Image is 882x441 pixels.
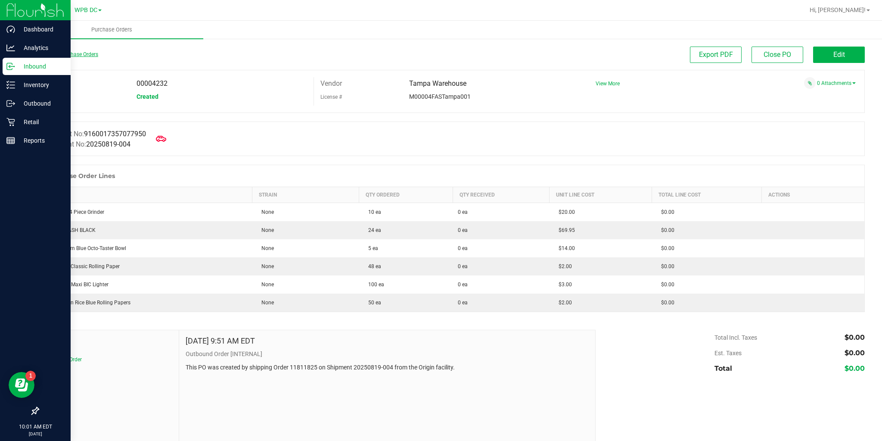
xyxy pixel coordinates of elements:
[15,135,67,146] p: Reports
[845,364,865,372] span: $0.00
[554,281,572,288] span: $3.00
[186,337,255,345] h4: [DATE] 9:51 AM EDT
[75,6,97,14] span: WPB DC
[25,371,36,381] iframe: Resource center unread badge
[186,350,589,359] p: Outbound Order [INTERNAL]
[44,299,247,307] div: VBS 1.25in Rice Blue Rolling Papers
[9,372,34,398] iframe: Resource center
[458,281,468,288] span: 0 ea
[690,47,742,63] button: Export PDF
[458,226,468,234] span: 0 ea
[453,187,549,203] th: Qty Received
[320,77,342,90] label: Vendor
[15,117,67,127] p: Retail
[44,226,247,234] div: G PEN DASH BLACK
[257,245,274,251] span: None
[6,81,15,89] inline-svg: Inventory
[458,244,468,252] span: 0 ea
[257,281,274,288] span: None
[554,245,575,251] span: $14.00
[84,130,146,138] span: 9160017357077950
[810,6,866,13] span: Hi, [PERSON_NAME]!
[817,80,856,86] a: 0 Attachments
[15,43,67,53] p: Analytics
[833,50,845,59] span: Edit
[252,187,359,203] th: Strain
[45,337,172,347] span: Notes
[714,334,757,341] span: Total Incl. Taxes
[714,350,742,357] span: Est. Taxes
[554,300,572,306] span: $2.00
[6,44,15,52] inline-svg: Analytics
[6,136,15,145] inline-svg: Reports
[549,187,652,203] th: Unit Line Cost
[752,47,803,63] button: Close PO
[80,26,144,34] span: Purchase Orders
[804,77,816,89] span: Attach a document
[764,50,791,59] span: Close PO
[845,349,865,357] span: $0.00
[47,172,115,179] h1: Purchase Order Lines
[6,99,15,108] inline-svg: Outbound
[845,333,865,341] span: $0.00
[137,93,158,100] span: Created
[364,209,381,215] span: 10 ea
[364,263,381,269] span: 48 ea
[186,363,589,372] p: This PO was created by shipping Order 11811825 on Shipment 20250819-004 from the Origin facility.
[137,79,168,88] span: 00004232
[257,263,274,269] span: None
[320,91,342,103] label: License #
[39,187,252,203] th: Item
[657,209,674,215] span: $0.00
[45,139,130,150] label: Shipment No:
[813,47,865,63] button: Edit
[15,61,67,72] p: Inbound
[4,431,67,437] p: [DATE]
[359,187,453,203] th: Qty Ordered
[15,24,67,34] p: Dashboard
[458,263,468,270] span: 0 ea
[257,300,274,306] span: None
[714,364,732,372] span: Total
[652,187,762,203] th: Total Line Cost
[44,263,247,270] div: RW 1.25" Classic Rolling Paper
[657,281,674,288] span: $0.00
[364,227,381,233] span: 24 ea
[458,299,468,307] span: 0 ea
[152,130,170,147] span: Mark as Arrived
[657,263,674,269] span: $0.00
[86,140,130,148] span: 20250819-004
[45,129,146,139] label: Manifest No:
[657,300,674,306] span: $0.00
[409,79,466,88] span: Tampa Warehouse
[44,244,247,252] div: GRV 16mm Blue Octo-Taster Bowl
[364,281,384,288] span: 100 ea
[554,209,575,215] span: $20.00
[6,118,15,126] inline-svg: Retail
[4,423,67,431] p: 10:01 AM EDT
[21,21,203,39] a: Purchase Orders
[657,227,674,233] span: $0.00
[409,93,471,100] span: M00004FASTampa001
[458,208,468,216] span: 0 ea
[44,208,247,216] div: FT Black 4 Piece Grinder
[554,227,575,233] span: $69.95
[6,62,15,71] inline-svg: Inbound
[699,50,733,59] span: Export PDF
[44,281,247,288] div: SW Black Maxi BIC Lighter
[596,81,620,87] a: View More
[554,263,572,269] span: $2.00
[257,227,274,233] span: None
[257,209,274,215] span: None
[6,25,15,34] inline-svg: Dashboard
[364,300,381,306] span: 50 ea
[15,98,67,109] p: Outbound
[15,80,67,90] p: Inventory
[657,245,674,251] span: $0.00
[762,187,864,203] th: Actions
[364,245,378,251] span: 5 ea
